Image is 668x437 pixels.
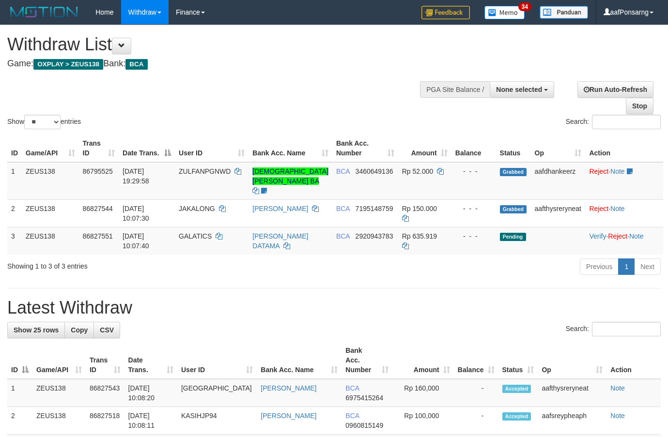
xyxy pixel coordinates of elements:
[179,232,212,240] span: GALATICS
[249,135,332,162] th: Bank Acc. Name: activate to sort column ascending
[86,407,124,435] td: 86827518
[454,379,498,407] td: -
[610,205,625,212] a: Note
[7,298,661,317] h1: Latest Withdraw
[420,81,490,98] div: PGA Site Balance /
[179,167,231,175] span: ZULFANPGNWD
[7,342,32,379] th: ID: activate to sort column descending
[592,115,661,129] input: Search:
[83,205,113,212] span: 86827544
[538,342,606,379] th: Op: activate to sort column ascending
[252,232,308,250] a: [PERSON_NAME] DATAMA
[345,384,359,392] span: BCA
[498,342,538,379] th: Status: activate to sort column ascending
[531,162,586,200] td: aafdhankeerz
[332,135,398,162] th: Bank Acc. Number: activate to sort column ascending
[7,322,65,338] a: Show 25 rows
[356,232,393,240] span: Copy 2920943783 to clipboard
[585,199,663,227] td: ·
[502,385,531,393] span: Accepted
[336,205,350,212] span: BCA
[7,379,32,407] td: 1
[634,258,661,275] a: Next
[124,407,177,435] td: [DATE] 10:08:11
[589,167,608,175] a: Reject
[86,342,124,379] th: Trans ID: activate to sort column ascending
[629,232,644,240] a: Note
[392,342,454,379] th: Amount: activate to sort column ascending
[538,407,606,435] td: aafsreypheaph
[7,257,271,271] div: Showing 1 to 3 of 3 entries
[500,233,526,241] span: Pending
[566,322,661,336] label: Search:
[531,199,586,227] td: aafthysreryneat
[589,232,606,240] a: Verify
[125,59,147,70] span: BCA
[566,115,661,129] label: Search:
[252,167,328,185] a: [DEMOGRAPHIC_DATA][PERSON_NAME] BA
[455,166,492,176] div: - - -
[402,205,437,212] span: Rp 150.000
[64,322,94,338] a: Copy
[585,227,663,255] td: · ·
[7,162,22,200] td: 1
[179,205,215,212] span: JAKALONG
[610,167,625,175] a: Note
[119,135,175,162] th: Date Trans.: activate to sort column descending
[502,412,531,421] span: Accepted
[531,135,586,162] th: Op: activate to sort column ascending
[500,205,527,213] span: Grabbed
[455,231,492,241] div: - - -
[336,232,350,240] span: BCA
[261,412,316,420] a: [PERSON_NAME]
[33,59,103,70] span: OXPLAY > ZEUS138
[392,407,454,435] td: Rp 100,000
[7,407,32,435] td: 2
[177,407,257,435] td: KASIHJP94
[356,167,393,175] span: Copy 3460649136 to clipboard
[22,135,79,162] th: Game/API: activate to sort column ascending
[257,342,342,379] th: Bank Acc. Name: activate to sort column ascending
[345,422,383,429] span: Copy 0960815149 to clipboard
[345,394,383,402] span: Copy 6975415264 to clipboard
[606,342,661,379] th: Action
[7,35,435,54] h1: Withdraw List
[86,379,124,407] td: 86827543
[610,384,625,392] a: Note
[7,115,81,129] label: Show entries
[175,135,249,162] th: User ID: activate to sort column ascending
[345,412,359,420] span: BCA
[496,135,531,162] th: Status
[454,407,498,435] td: -
[177,379,257,407] td: [GEOGRAPHIC_DATA]
[585,135,663,162] th: Action
[455,204,492,213] div: - - -
[7,227,22,255] td: 3
[454,342,498,379] th: Balance: activate to sort column ascending
[79,135,119,162] th: Trans ID: activate to sort column ascending
[83,167,113,175] span: 86795525
[484,6,525,19] img: Button%20Memo.svg
[392,379,454,407] td: Rp 160,000
[336,167,350,175] span: BCA
[490,81,554,98] button: None selected
[402,232,437,240] span: Rp 635.919
[124,379,177,407] td: [DATE] 10:08:20
[22,227,79,255] td: ZEUS138
[610,412,625,420] a: Note
[100,326,114,334] span: CSV
[518,2,531,11] span: 34
[421,6,470,19] img: Feedback.jpg
[577,81,653,98] a: Run Auto-Refresh
[123,167,149,185] span: [DATE] 19:29:58
[402,167,434,175] span: Rp 52.000
[22,162,79,200] td: ZEUS138
[342,342,392,379] th: Bank Acc. Number: activate to sort column ascending
[618,258,635,275] a: 1
[398,135,451,162] th: Amount: activate to sort column ascending
[123,205,149,222] span: [DATE] 10:07:30
[540,6,588,19] img: panduan.png
[496,86,542,93] span: None selected
[7,135,22,162] th: ID
[32,342,86,379] th: Game/API: activate to sort column ascending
